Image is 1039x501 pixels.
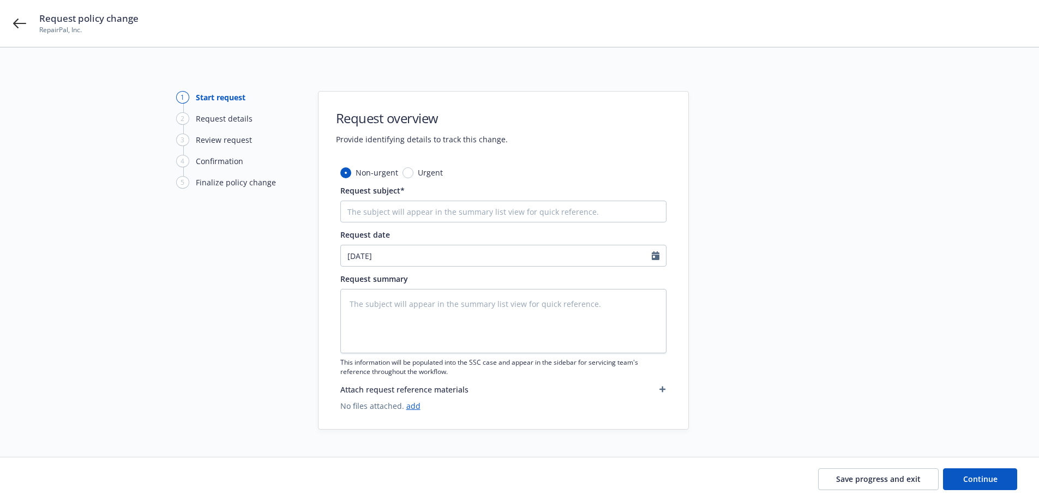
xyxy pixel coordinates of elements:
a: add [406,401,421,411]
input: Urgent [403,167,413,178]
span: Request date [340,230,390,240]
input: Non-urgent [340,167,351,178]
span: This information will be populated into the SSC case and appear in the sidebar for servicing team... [340,358,666,376]
span: Request subject* [340,185,405,196]
span: Provide identifying details to track this change. [336,134,508,145]
span: RepairPal, Inc. [39,25,139,35]
div: Review request [196,134,252,146]
span: Save progress and exit [836,474,921,484]
div: Request details [196,113,253,124]
input: The subject will appear in the summary list view for quick reference. [340,201,666,222]
h1: Request overview [336,109,508,127]
span: Attach request reference materials [340,384,469,395]
span: Urgent [418,167,443,178]
span: Continue [963,474,998,484]
span: Non-urgent [356,167,398,178]
div: 4 [176,155,189,167]
div: 2 [176,112,189,125]
div: Confirmation [196,155,243,167]
div: Start request [196,92,245,103]
svg: Calendar [652,251,659,260]
div: Finalize policy change [196,177,276,188]
button: Continue [943,468,1017,490]
div: 1 [176,91,189,104]
button: Save progress and exit [818,468,939,490]
input: MM/DD/YYYY [341,245,652,266]
span: Request summary [340,274,408,284]
div: 5 [176,176,189,189]
div: 3 [176,134,189,146]
span: No files attached. [340,400,666,412]
span: Request policy change [39,12,139,25]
